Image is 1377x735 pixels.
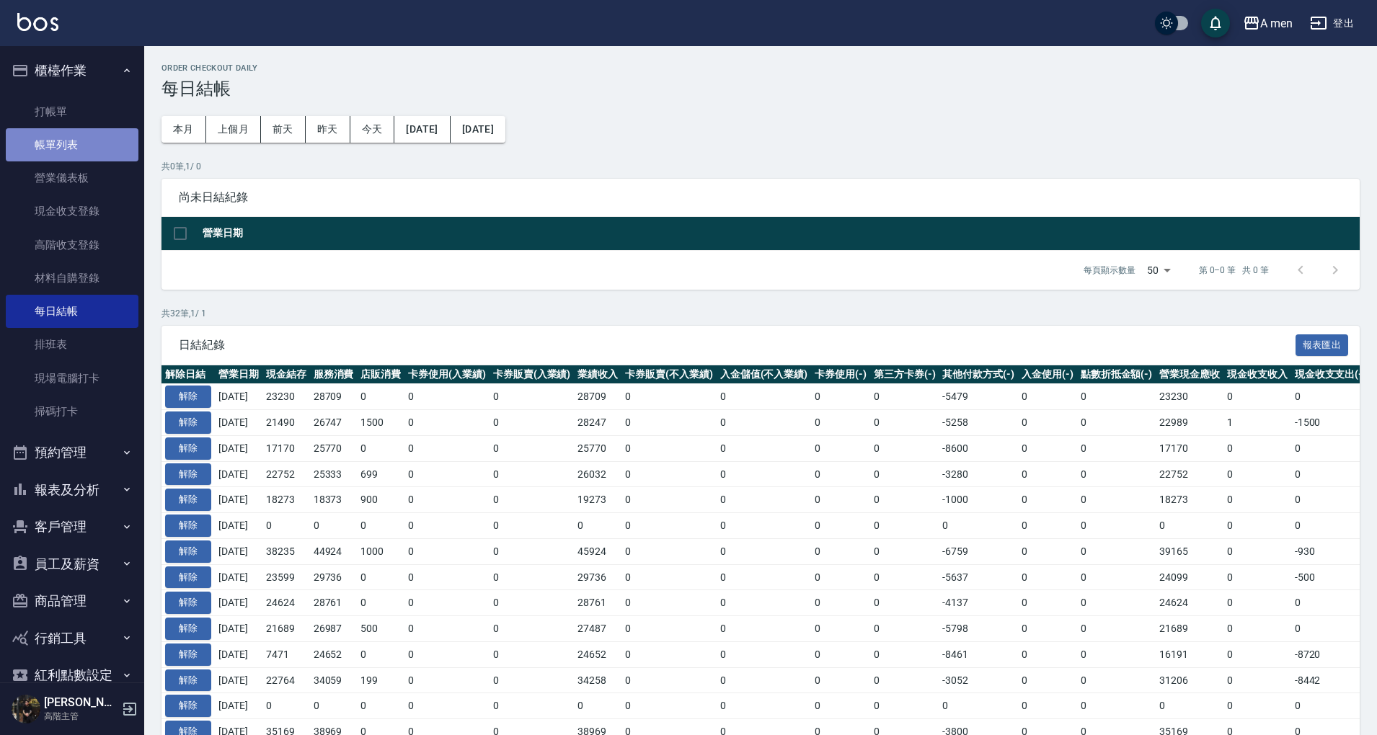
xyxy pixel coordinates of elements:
[165,386,211,408] button: 解除
[1077,590,1156,616] td: 0
[404,410,490,436] td: 0
[490,384,575,410] td: 0
[165,463,211,486] button: 解除
[1291,641,1371,667] td: -8720
[717,513,812,539] td: 0
[1291,513,1371,539] td: 0
[1291,435,1371,461] td: 0
[870,461,939,487] td: 0
[621,384,717,410] td: 0
[1077,410,1156,436] td: 0
[1156,564,1223,590] td: 24099
[357,616,404,642] td: 500
[357,590,404,616] td: 0
[310,365,358,384] th: 服務消費
[310,487,358,513] td: 18373
[1223,590,1291,616] td: 0
[1077,487,1156,513] td: 0
[44,695,118,710] h5: [PERSON_NAME]
[357,693,404,719] td: 0
[262,667,310,693] td: 22764
[6,620,138,657] button: 行銷工具
[357,410,404,436] td: 1500
[6,395,138,428] a: 掃碼打卡
[1223,616,1291,642] td: 0
[165,669,211,692] button: 解除
[215,590,262,616] td: [DATE]
[1291,564,1371,590] td: -500
[215,616,262,642] td: [DATE]
[262,564,310,590] td: 23599
[404,513,490,539] td: 0
[215,410,262,436] td: [DATE]
[574,435,621,461] td: 25770
[1156,365,1223,384] th: 營業現金應收
[574,693,621,719] td: 0
[870,641,939,667] td: 0
[1077,513,1156,539] td: 0
[811,564,870,590] td: 0
[1156,693,1223,719] td: 0
[357,564,404,590] td: 0
[161,365,215,384] th: 解除日結
[490,410,575,436] td: 0
[811,410,870,436] td: 0
[621,513,717,539] td: 0
[6,545,138,583] button: 員工及薪資
[206,116,261,143] button: 上個月
[215,667,262,693] td: [DATE]
[1223,513,1291,539] td: 0
[215,513,262,539] td: [DATE]
[621,641,717,667] td: 0
[1077,365,1156,384] th: 點數折抵金額(-)
[262,513,310,539] td: 0
[717,384,812,410] td: 0
[811,538,870,564] td: 0
[1223,384,1291,410] td: 0
[215,384,262,410] td: [DATE]
[870,616,939,642] td: 0
[6,52,138,89] button: 櫃檯作業
[490,538,575,564] td: 0
[811,693,870,719] td: 0
[1018,616,1077,642] td: 0
[717,616,812,642] td: 0
[215,641,262,667] td: [DATE]
[621,667,717,693] td: 0
[1291,365,1371,384] th: 現金收支支出(-)
[811,435,870,461] td: 0
[574,616,621,642] td: 27487
[6,128,138,161] a: 帳單列表
[870,590,939,616] td: 0
[165,437,211,460] button: 解除
[262,365,310,384] th: 現金結存
[1296,334,1349,357] button: 報表匯出
[215,365,262,384] th: 營業日期
[1223,693,1291,719] td: 0
[621,693,717,719] td: 0
[1077,564,1156,590] td: 0
[262,538,310,564] td: 38235
[811,384,870,410] td: 0
[1291,538,1371,564] td: -930
[490,641,575,667] td: 0
[404,487,490,513] td: 0
[310,461,358,487] td: 25333
[1291,461,1371,487] td: 0
[939,365,1018,384] th: 其他付款方式(-)
[161,79,1360,99] h3: 每日結帳
[1291,616,1371,642] td: 0
[404,590,490,616] td: 0
[1018,564,1077,590] td: 0
[1018,538,1077,564] td: 0
[161,307,1360,320] p: 共 32 筆, 1 / 1
[939,513,1018,539] td: 0
[939,538,1018,564] td: -6759
[1291,693,1371,719] td: 0
[811,667,870,693] td: 0
[1077,384,1156,410] td: 0
[717,641,812,667] td: 0
[574,564,621,590] td: 29736
[1018,693,1077,719] td: 0
[574,590,621,616] td: 28761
